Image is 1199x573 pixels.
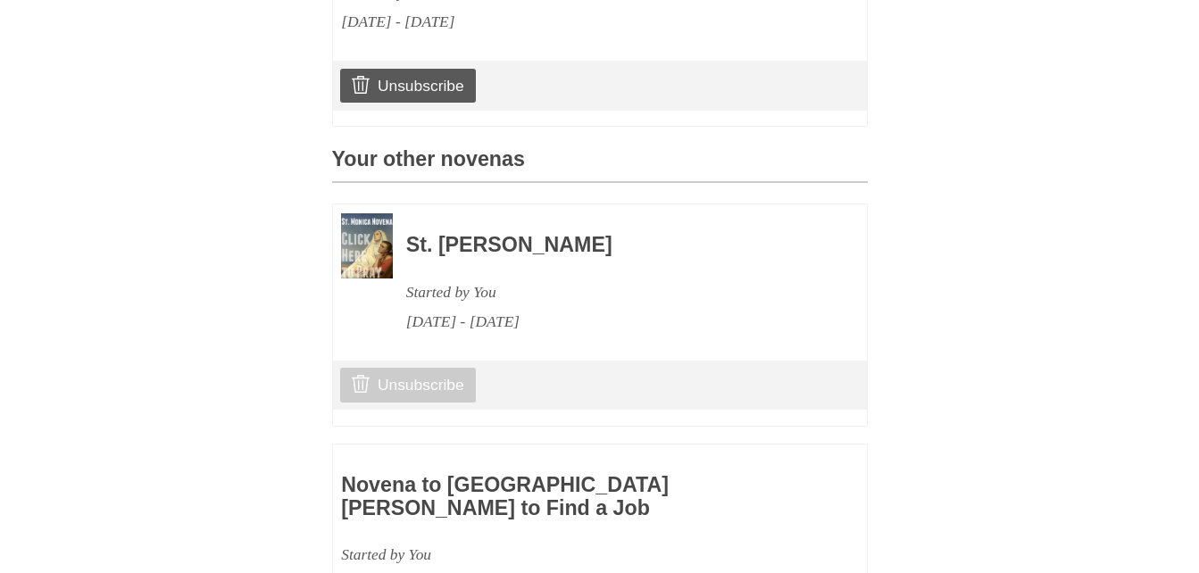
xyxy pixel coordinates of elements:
[406,234,819,257] h3: St. [PERSON_NAME]
[340,69,475,103] a: Unsubscribe
[341,540,754,569] div: Started by You
[341,7,754,37] div: [DATE] - [DATE]
[340,368,475,402] a: Unsubscribe
[341,213,393,278] img: Novena image
[406,307,819,336] div: [DATE] - [DATE]
[332,148,868,183] h3: Your other novenas
[406,278,819,307] div: Started by You
[341,474,754,519] h3: Novena to [GEOGRAPHIC_DATA][PERSON_NAME] to Find a Job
